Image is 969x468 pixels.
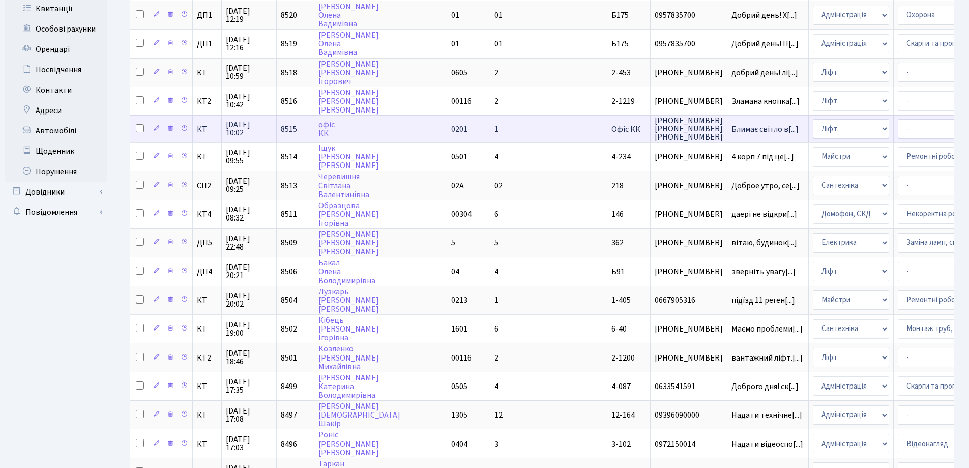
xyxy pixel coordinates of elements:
span: КТ [197,325,217,333]
span: вантажний ліфт.[...] [731,352,803,364]
span: 0501 [451,151,467,162]
span: 0404 [451,438,467,450]
a: [PERSON_NAME][DEMOGRAPHIC_DATA]Шакір [318,401,400,429]
span: 09396090000 [655,411,723,419]
span: 1-405 [611,295,631,306]
span: 8496 [281,438,297,450]
span: КТ [197,382,217,391]
a: [PERSON_NAME][PERSON_NAME][PERSON_NAME] [318,229,379,257]
span: Маємо проблеми[...] [731,323,803,335]
span: 8515 [281,124,297,135]
span: 04 [451,266,459,278]
a: Орендарі [5,39,107,60]
a: Автомобілі [5,121,107,141]
span: [DATE] 19:00 [226,321,272,337]
span: 6 [494,209,498,220]
span: КТ [197,440,217,448]
span: [PHONE_NUMBER] [655,69,723,77]
a: Козленко[PERSON_NAME]Михайлівна [318,344,379,372]
span: КТ2 [197,97,217,105]
span: 4 [494,381,498,392]
span: добрий день! лі[...] [731,67,798,78]
span: 8506 [281,266,297,278]
span: 0972150014 [655,440,723,448]
span: 01 [451,38,459,49]
span: [DATE] 17:03 [226,435,272,452]
span: ДП1 [197,11,217,19]
a: Повідомлення [5,202,107,223]
span: даері не відкри[...] [731,209,797,220]
span: ДП1 [197,40,217,48]
span: 2 [494,96,498,107]
a: офісКК [318,119,335,139]
a: Щоденник [5,141,107,161]
span: 4-234 [611,151,631,162]
span: 8520 [281,10,297,21]
span: 8509 [281,237,297,249]
span: [DATE] 18:46 [226,349,272,366]
span: вітаю, будинок[...] [731,237,797,249]
span: 01 [451,10,459,21]
span: 146 [611,209,624,220]
span: 1 [494,124,498,135]
span: ДП4 [197,268,217,276]
span: [DATE] 17:08 [226,407,272,423]
span: 8513 [281,180,297,191]
a: Посвідчення [5,60,107,80]
span: КТ [197,296,217,305]
span: [DATE] 10:59 [226,64,272,80]
span: Блимає світло в[...] [731,124,799,135]
a: [PERSON_NAME]ОленаВадимівна [318,30,379,58]
span: 02А [451,180,464,191]
span: [DATE] 09:25 [226,177,272,194]
span: 0605 [451,67,467,78]
span: Добрий день! П[...] [731,38,799,49]
span: 8514 [281,151,297,162]
span: 12 [494,409,503,421]
a: [PERSON_NAME][PERSON_NAME]Ігорович [318,59,379,87]
span: 8518 [281,67,297,78]
span: [DATE] 22:48 [226,235,272,251]
span: СП2 [197,182,217,190]
span: 0957835700 [655,11,723,19]
span: [PHONE_NUMBER] [655,97,723,105]
span: [DATE] 10:42 [226,93,272,109]
span: 00116 [451,352,472,364]
a: [PERSON_NAME][PERSON_NAME][PERSON_NAME] [318,87,379,116]
a: Довідники [5,182,107,202]
span: ДП5 [197,239,217,247]
span: [PHONE_NUMBER] [655,153,723,161]
span: Зламана кнопка[...] [731,96,800,107]
span: [PHONE_NUMBER] [655,182,723,190]
span: 02 [494,180,503,191]
span: КТ4 [197,210,217,218]
span: [DATE] 10:02 [226,121,272,137]
span: 8511 [281,209,297,220]
span: 4 [494,266,498,278]
span: 2-453 [611,67,631,78]
span: 01 [494,10,503,21]
span: 0213 [451,295,467,306]
span: 0667905316 [655,296,723,305]
a: Образцова[PERSON_NAME]Ігорівна [318,200,379,229]
a: Іщук[PERSON_NAME][PERSON_NAME] [318,143,379,171]
span: [PHONE_NUMBER] [655,325,723,333]
span: 8504 [281,295,297,306]
span: [DATE] 20:02 [226,292,272,308]
a: Роніс[PERSON_NAME][PERSON_NAME] [318,430,379,458]
span: 5 [451,237,455,249]
span: [PHONE_NUMBER] [655,354,723,362]
span: Доброе утро, се[...] [731,180,800,191]
span: 12-164 [611,409,635,421]
span: [DATE] 20:21 [226,263,272,280]
span: 6 [494,323,498,335]
span: 0201 [451,124,467,135]
span: 8499 [281,381,297,392]
a: Лузкарь[PERSON_NAME][PERSON_NAME] [318,286,379,315]
span: 3 [494,438,498,450]
span: зверніть увагу[...] [731,266,796,278]
a: [PERSON_NAME]ОленаВадимівна [318,1,379,30]
a: Кібець[PERSON_NAME]Ігорівна [318,315,379,343]
a: ЧеревишняСвітланаВалентинівна [318,172,369,200]
a: Контакти [5,80,107,100]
